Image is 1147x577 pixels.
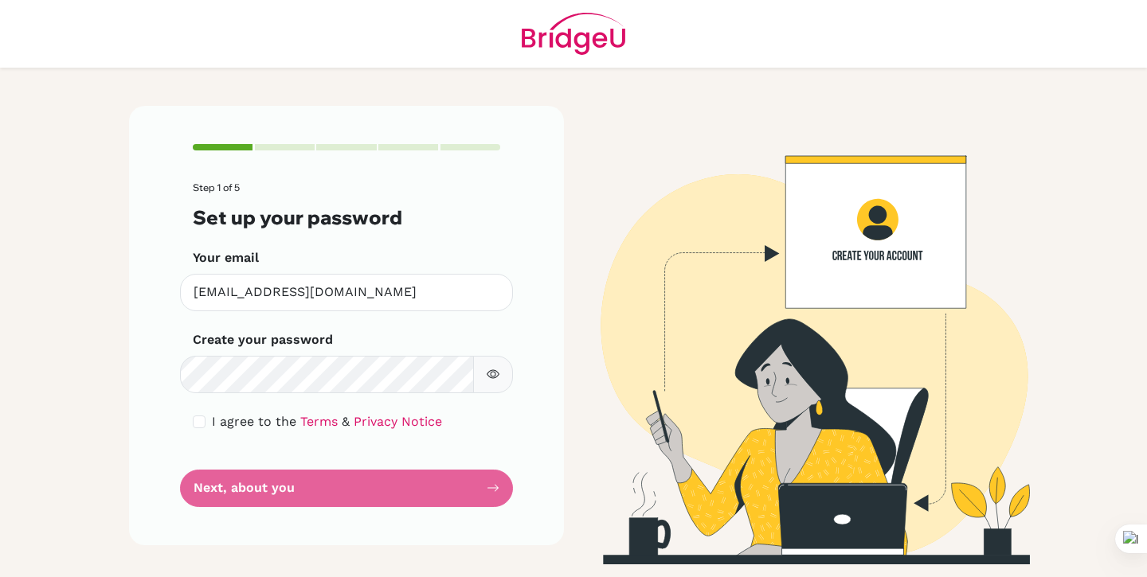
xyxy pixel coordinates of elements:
[180,274,513,311] input: Insert your email*
[212,414,296,429] span: I agree to the
[193,181,240,193] span: Step 1 of 5
[193,330,333,349] label: Create your password
[342,414,350,429] span: &
[193,206,500,229] h3: Set up your password
[300,414,338,429] a: Terms
[193,248,259,267] label: Your email
[354,414,442,429] a: Privacy Notice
